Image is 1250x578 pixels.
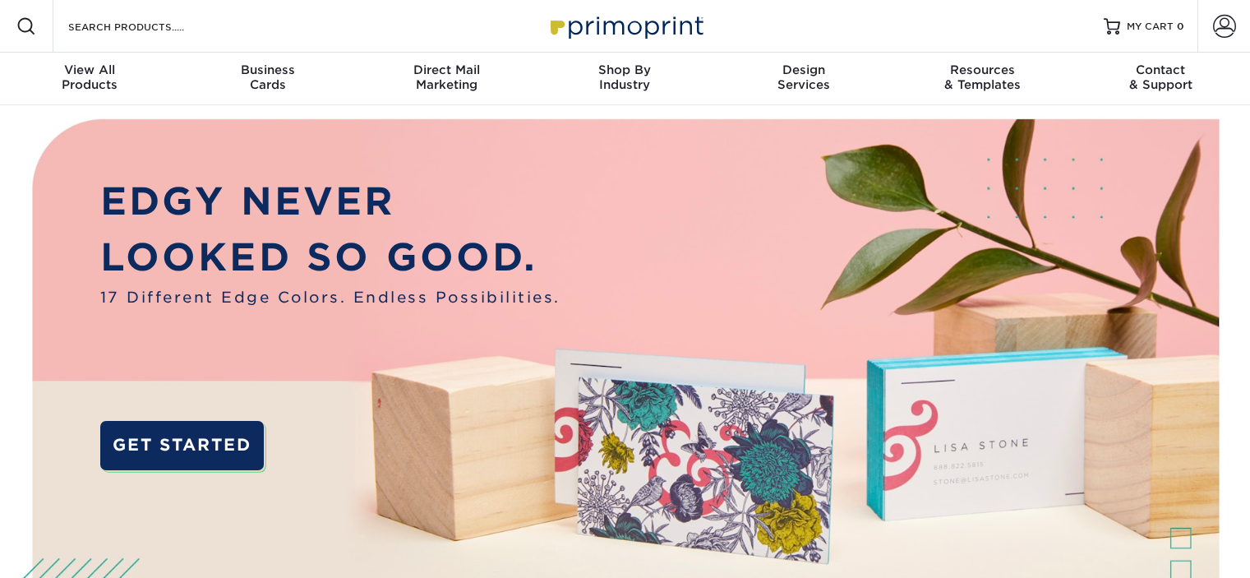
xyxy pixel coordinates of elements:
[1127,20,1174,34] span: MY CART
[1177,21,1184,32] span: 0
[536,62,714,77] span: Shop By
[536,62,714,92] div: Industry
[100,173,560,229] p: EDGY NEVER
[178,62,357,77] span: Business
[714,62,893,92] div: Services
[543,8,708,44] img: Primoprint
[100,229,560,285] p: LOOKED SO GOOD.
[714,53,893,105] a: DesignServices
[100,286,560,308] span: 17 Different Edge Colors. Endless Possibilities.
[1072,53,1250,105] a: Contact& Support
[893,53,1071,105] a: Resources& Templates
[178,62,357,92] div: Cards
[357,62,536,92] div: Marketing
[357,62,536,77] span: Direct Mail
[100,421,264,470] a: GET STARTED
[893,62,1071,77] span: Resources
[893,62,1071,92] div: & Templates
[178,53,357,105] a: BusinessCards
[67,16,227,36] input: SEARCH PRODUCTS.....
[357,53,536,105] a: Direct MailMarketing
[1072,62,1250,92] div: & Support
[536,53,714,105] a: Shop ByIndustry
[1072,62,1250,77] span: Contact
[714,62,893,77] span: Design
